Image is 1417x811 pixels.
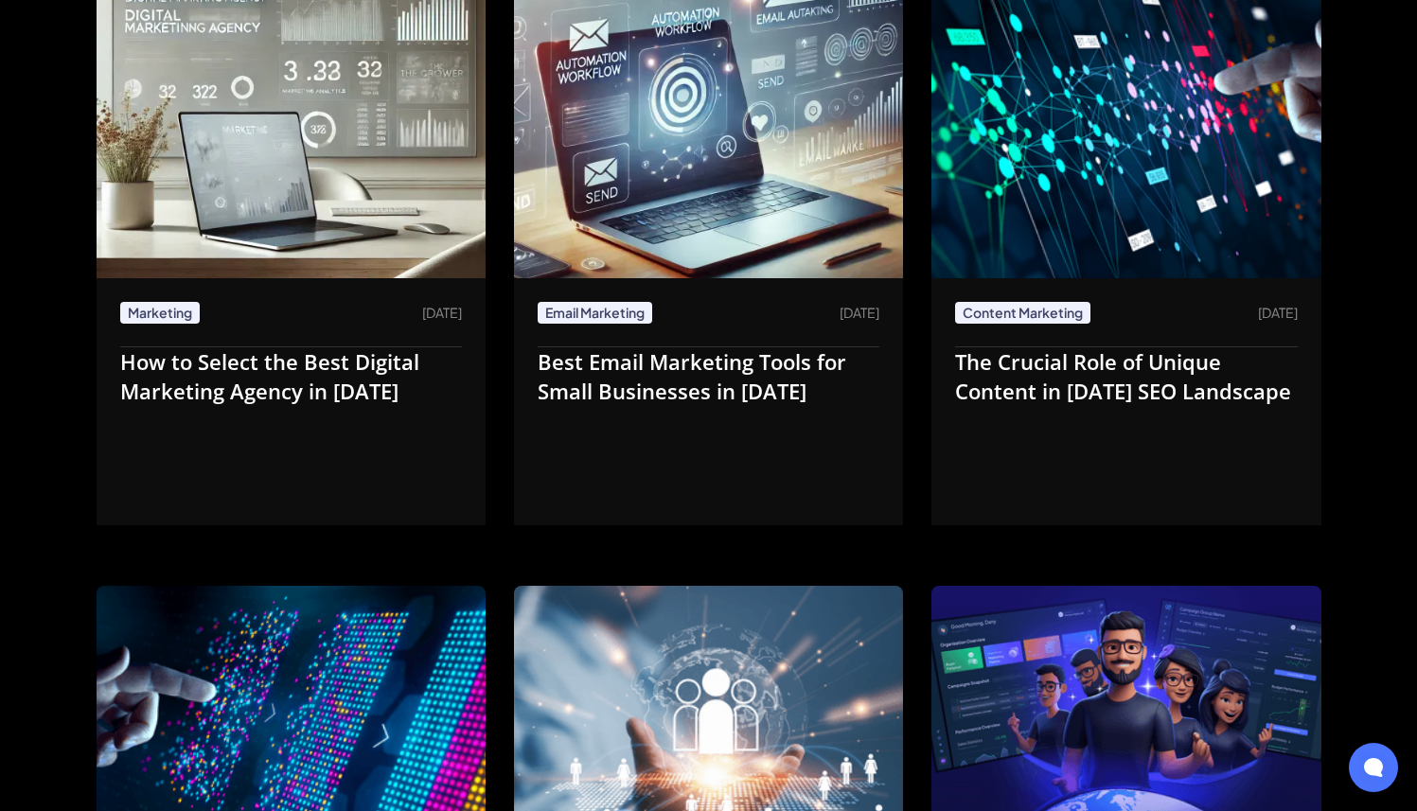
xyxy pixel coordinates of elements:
[538,347,879,406] div: Best Email Marketing Tools for Small Businesses in [DATE]
[545,305,645,321] div: Email Marketing
[128,305,192,321] div: Marketing
[1258,301,1298,324] div: [DATE]
[840,301,879,324] div: [DATE]
[955,347,1297,406] div: The Crucial Role of Unique Content in [DATE] SEO Landscape
[963,305,1083,321] div: Content Marketing
[120,347,462,406] div: How to Select the Best Digital Marketing Agency in [DATE]
[422,301,462,324] div: [DATE]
